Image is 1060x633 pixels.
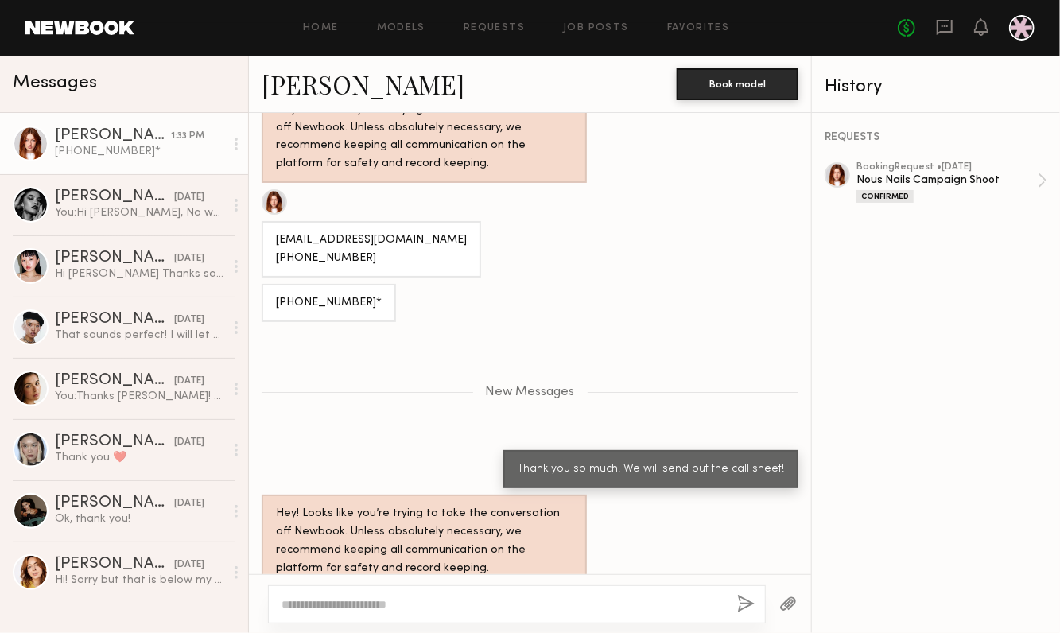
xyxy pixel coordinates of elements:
[55,266,224,282] div: Hi [PERSON_NAME] Thanks so much for your kind words! I hope to work together in the future. [PERS...
[55,557,174,573] div: [PERSON_NAME]
[55,511,224,526] div: Ok, thank you!
[174,496,204,511] div: [DATE]
[518,460,784,479] div: Thank you so much. We will send out the call sheet!
[486,386,575,399] span: New Messages
[55,128,171,144] div: [PERSON_NAME]
[174,313,204,328] div: [DATE]
[262,67,464,101] a: [PERSON_NAME]
[174,435,204,450] div: [DATE]
[856,190,914,203] div: Confirmed
[276,231,467,268] div: [EMAIL_ADDRESS][DOMAIN_NAME] [PHONE_NUMBER]
[55,450,224,465] div: Thank you ❤️
[677,76,798,90] a: Book model
[55,205,224,220] div: You: Hi [PERSON_NAME], No worries, I totally understand! Would love to work with you in our futur...
[55,250,174,266] div: [PERSON_NAME]
[174,557,204,573] div: [DATE]
[677,68,798,100] button: Book model
[276,505,573,578] div: Hey! Looks like you’re trying to take the conversation off Newbook. Unless absolutely necessary, ...
[55,328,224,343] div: That sounds perfect! I will let you know when the nail tips arrive! I received the Venmo! Thank y...
[563,23,629,33] a: Job Posts
[55,434,174,450] div: [PERSON_NAME]
[55,144,224,159] div: [PHONE_NUMBER]*
[856,173,1038,188] div: Nous Nails Campaign Shoot
[464,23,525,33] a: Requests
[667,23,730,33] a: Favorites
[377,23,425,33] a: Models
[174,251,204,266] div: [DATE]
[55,373,174,389] div: [PERSON_NAME]
[825,78,1047,96] div: History
[856,162,1038,173] div: booking Request • [DATE]
[303,23,339,33] a: Home
[276,101,573,174] div: Hey! Looks like you’re trying to take the conversation off Newbook. Unless absolutely necessary, ...
[13,74,97,92] span: Messages
[174,374,204,389] div: [DATE]
[55,189,174,205] div: [PERSON_NAME]
[276,294,382,313] div: [PHONE_NUMBER]*
[55,495,174,511] div: [PERSON_NAME]
[55,312,174,328] div: [PERSON_NAME]
[174,190,204,205] div: [DATE]
[856,162,1047,203] a: bookingRequest •[DATE]Nous Nails Campaign ShootConfirmed
[171,129,204,144] div: 1:33 PM
[55,389,224,404] div: You: Thanks [PERSON_NAME]! We will definitely reach out for the next shoot :) We would love to wo...
[55,573,224,588] div: Hi! Sorry but that is below my rate.
[825,132,1047,143] div: REQUESTS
